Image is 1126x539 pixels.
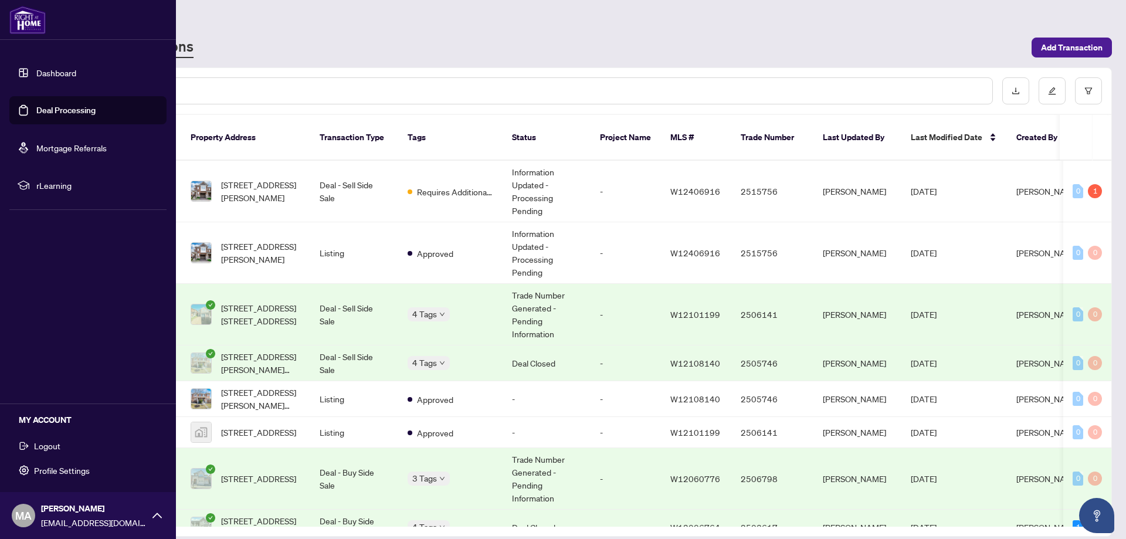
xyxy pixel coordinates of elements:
td: Listing [310,381,398,417]
div: 0 [1073,307,1083,321]
td: Information Updated - Processing Pending [503,161,591,222]
td: Listing [310,417,398,448]
td: Deal - Sell Side Sale [310,284,398,345]
span: [DATE] [911,473,937,484]
span: [DATE] [911,394,937,404]
span: filter [1084,87,1093,95]
span: [DATE] [911,358,937,368]
span: Approved [417,426,453,439]
td: [PERSON_NAME] [813,222,901,284]
button: Add Transaction [1032,38,1112,57]
img: thumbnail-img [191,517,211,537]
span: [STREET_ADDRESS][PERSON_NAME] [221,240,301,266]
span: W12101199 [670,427,720,438]
td: Deal - Buy Side Sale [310,448,398,510]
span: [PERSON_NAME] [1016,248,1080,258]
button: Logout [9,436,167,456]
td: [PERSON_NAME] [813,284,901,345]
td: - [591,161,661,222]
span: down [439,476,445,482]
img: thumbnail-img [191,304,211,324]
a: Deal Processing [36,105,96,116]
div: 0 [1073,356,1083,370]
span: [PERSON_NAME] [1016,309,1080,320]
td: 2505746 [731,381,813,417]
span: 4 Tags [412,520,437,534]
span: [STREET_ADDRESS] [221,472,296,485]
img: thumbnail-img [191,181,211,201]
td: - [591,417,661,448]
td: 2515756 [731,161,813,222]
span: MA [15,507,32,524]
td: - [503,381,591,417]
td: [PERSON_NAME] [813,161,901,222]
span: Logout [34,436,60,455]
button: Open asap [1079,498,1114,533]
span: Approved [417,247,453,260]
h5: MY ACCOUNT [19,413,167,426]
th: Tags [398,115,503,161]
span: [STREET_ADDRESS] [221,426,296,439]
span: check-circle [206,349,215,358]
td: Deal Closed [503,345,591,381]
td: Information Updated - Processing Pending [503,222,591,284]
button: Profile Settings [9,460,167,480]
span: Add Transaction [1041,38,1103,57]
span: 4 Tags [412,356,437,369]
span: down [439,524,445,530]
button: download [1002,77,1029,104]
td: 2506141 [731,284,813,345]
button: filter [1075,77,1102,104]
th: Transaction Type [310,115,398,161]
span: [DATE] [911,427,937,438]
span: down [439,311,445,317]
span: [PERSON_NAME] [1016,522,1080,533]
div: 0 [1073,472,1083,486]
span: [PERSON_NAME] [1016,473,1080,484]
div: 0 [1088,472,1102,486]
td: - [591,448,661,510]
th: Status [503,115,591,161]
span: [DATE] [911,186,937,196]
td: 2506141 [731,417,813,448]
span: rLearning [36,179,158,192]
th: Property Address [181,115,310,161]
span: Requires Additional Docs [417,185,493,198]
span: check-circle [206,300,215,310]
img: logo [9,6,46,34]
td: - [503,417,591,448]
td: - [591,284,661,345]
button: edit [1039,77,1066,104]
span: [PERSON_NAME] [1016,358,1080,368]
span: download [1012,87,1020,95]
div: 0 [1073,184,1083,198]
span: W12108140 [670,394,720,404]
td: 2505746 [731,345,813,381]
span: check-circle [206,513,215,523]
span: [PERSON_NAME] [41,502,147,515]
span: [DATE] [911,522,937,533]
div: 1 [1073,520,1083,534]
th: MLS # [661,115,731,161]
span: [STREET_ADDRESS] [STREET_ADDRESS] [221,301,301,327]
span: [PERSON_NAME] [1016,394,1080,404]
a: Dashboard [36,67,76,78]
div: 0 [1088,246,1102,260]
span: Profile Settings [34,461,90,480]
th: Last Updated By [813,115,901,161]
td: 2506798 [731,448,813,510]
td: [PERSON_NAME] [813,417,901,448]
div: 0 [1073,246,1083,260]
td: Trade Number Generated - Pending Information [503,448,591,510]
span: [STREET_ADDRESS][PERSON_NAME][PERSON_NAME] [221,386,301,412]
span: edit [1048,87,1056,95]
td: Deal - Sell Side Sale [310,161,398,222]
td: Listing [310,222,398,284]
img: thumbnail-img [191,353,211,373]
td: - [591,345,661,381]
span: Last Modified Date [911,131,982,144]
img: thumbnail-img [191,469,211,489]
div: 0 [1073,425,1083,439]
td: - [591,222,661,284]
span: [DATE] [911,248,937,258]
